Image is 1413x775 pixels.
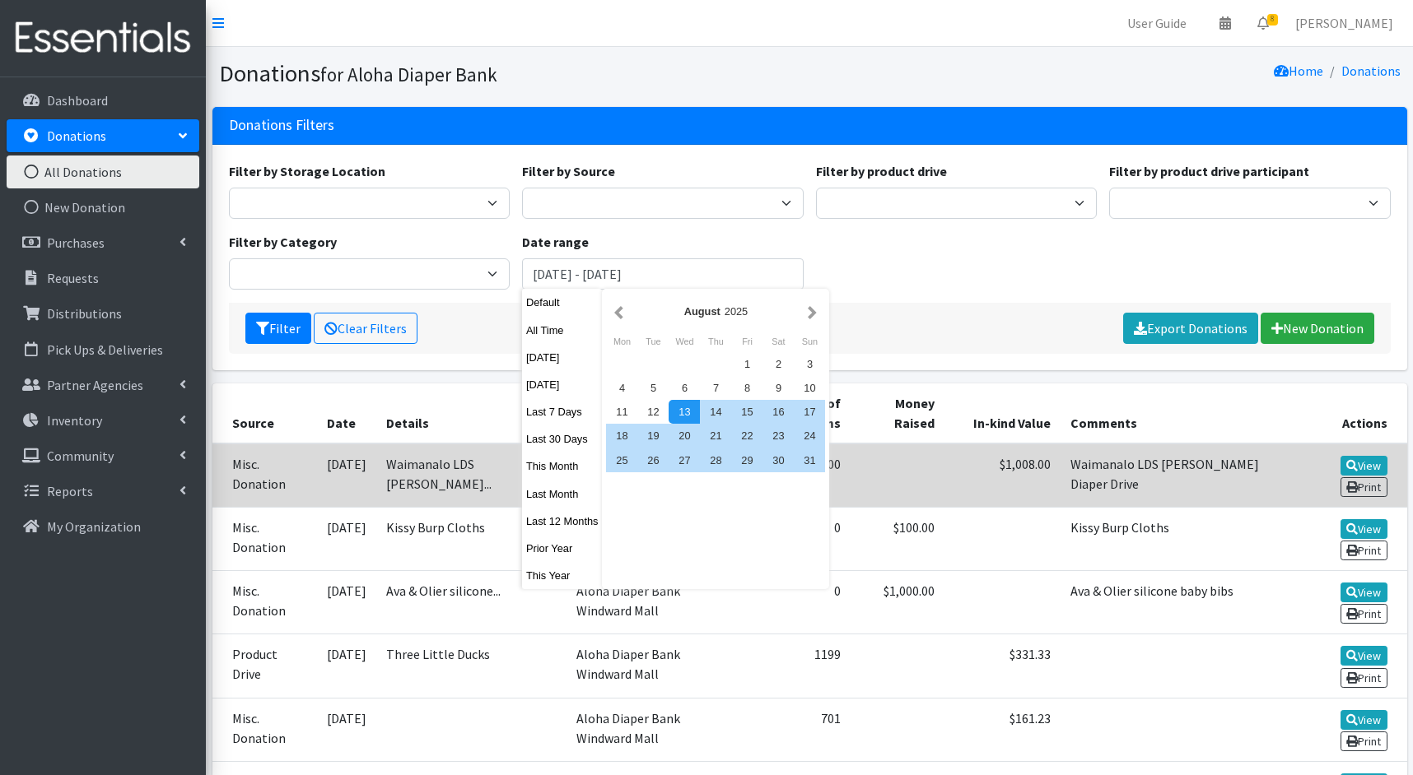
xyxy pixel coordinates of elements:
[376,571,567,634] td: Ava & Olier silicone...
[1341,710,1387,730] a: View
[1341,519,1387,539] a: View
[731,448,762,472] div: 29
[669,400,700,424] div: 13
[47,270,99,286] p: Requests
[606,448,637,472] div: 25
[606,376,637,400] div: 4
[1267,14,1278,26] span: 8
[522,161,615,181] label: Filter by Source
[522,318,603,342] button: All Time
[794,331,825,352] div: Sunday
[7,226,199,259] a: Purchases
[851,571,944,634] td: $1,000.00
[47,518,141,535] p: My Organization
[944,634,1061,698] td: $331.33
[522,258,804,290] input: January 1, 2011 - December 31, 2011
[606,331,637,352] div: Monday
[314,313,417,344] a: Clear Filters
[376,383,567,443] th: Details
[317,383,376,443] th: Date
[739,698,851,761] td: 701
[522,400,603,424] button: Last 7 Days
[762,352,794,376] div: 2
[851,383,944,443] th: Money Raised
[637,331,669,352] div: Tuesday
[944,383,1061,443] th: In-kind Value
[7,333,199,366] a: Pick Ups & Deliveries
[1341,668,1387,688] a: Print
[7,404,199,437] a: Inventory
[762,424,794,448] div: 23
[700,376,731,400] div: 7
[245,313,311,344] button: Filter
[47,341,163,358] p: Pick Ups & Deliveries
[851,507,944,570] td: $100.00
[229,117,334,134] h3: Donations Filters
[212,383,317,443] th: Source
[212,507,317,570] td: Misc. Donation
[731,331,762,352] div: Friday
[816,161,947,181] label: Filter by product drive
[731,424,762,448] div: 22
[522,427,603,451] button: Last 30 Days
[1341,541,1387,560] a: Print
[637,376,669,400] div: 5
[7,510,199,543] a: My Organization
[944,443,1061,508] td: $1,008.00
[669,424,700,448] div: 20
[7,262,199,295] a: Requests
[1274,63,1323,79] a: Home
[522,454,603,478] button: This Month
[7,191,199,224] a: New Donation
[762,331,794,352] div: Saturday
[219,59,804,88] h1: Donations
[522,346,603,369] button: [DATE]
[47,305,122,322] p: Distributions
[212,443,317,508] td: Misc. Donation
[1341,477,1387,497] a: Print
[522,536,603,560] button: Prior Year
[1123,313,1258,344] a: Export Donations
[7,11,199,66] img: HumanEssentials
[700,400,731,424] div: 14
[762,400,794,424] div: 16
[320,63,497,86] small: for Aloha Diaper Bank
[684,305,720,318] strong: August
[794,424,825,448] div: 24
[1341,456,1387,476] a: View
[1341,582,1387,602] a: View
[637,424,669,448] div: 19
[7,155,199,188] a: All Donations
[376,443,567,508] td: Waimanalo LDS [PERSON_NAME]...
[794,376,825,400] div: 10
[1295,383,1407,443] th: Actions
[7,119,199,152] a: Donations
[1261,313,1374,344] a: New Donation
[47,448,114,464] p: Community
[7,369,199,401] a: Partner Agencies
[522,564,603,587] button: This Year
[700,424,731,448] div: 21
[317,571,376,634] td: [DATE]
[522,509,603,533] button: Last 12 Months
[7,297,199,330] a: Distributions
[317,443,376,508] td: [DATE]
[1244,7,1282,39] a: 8
[47,92,108,109] p: Dashboard
[212,634,317,698] td: Product Drive
[794,352,825,376] div: 3
[522,290,603,314] button: Default
[731,352,762,376] div: 1
[317,634,376,698] td: [DATE]
[7,84,199,117] a: Dashboard
[637,400,669,424] div: 12
[1282,7,1406,39] a: [PERSON_NAME]
[700,331,731,352] div: Thursday
[731,400,762,424] div: 15
[944,698,1061,761] td: $161.23
[1061,507,1295,570] td: Kissy Burp Cloths
[317,698,376,761] td: [DATE]
[1341,646,1387,666] a: View
[606,400,637,424] div: 11
[762,376,794,400] div: 9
